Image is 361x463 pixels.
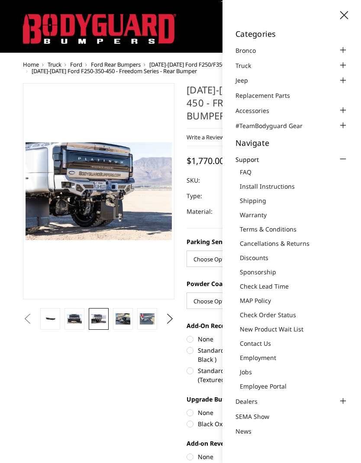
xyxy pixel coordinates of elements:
a: Shipping [240,196,348,205]
dt: Type: [187,188,230,204]
label: Add-On Recovery Shackles : [187,321,338,330]
a: #TeamBodyguard Gear [235,121,313,130]
a: [DATE]-[DATE] Ford F250/F350/F450 [149,61,239,68]
label: Standard 3/4in Recovery Shackles, Pair (Gloss Black ) [187,346,338,364]
a: Dealers [235,397,268,406]
h5: Categories [235,30,348,38]
a: Home [23,61,39,68]
a: News [235,427,262,436]
dt: SKU: [187,173,230,188]
label: None [187,452,338,461]
a: Ford [70,61,82,68]
label: Powder Coat Finish: [187,279,338,288]
button: Next [164,312,177,325]
span: [DATE]-[DATE] Ford F250-350-450 - Freedom Series - Rear Bumper [32,67,197,75]
button: Previous [21,312,34,325]
img: 2023-2025 Ford F250-350-450 - Freedom Series - Rear Bumper [116,313,130,325]
dt: Material: [187,204,230,219]
a: Jeep [235,76,259,85]
a: Write a Review [187,133,224,141]
img: 2023-2025 Ford F250-350-450 - Freedom Series - Rear Bumper [140,313,155,325]
label: Black Oxide Stainless Button-Head Bolts [187,419,338,428]
a: Terms & Conditions [240,225,348,234]
a: MAP Policy [240,296,348,305]
a: Jobs [240,367,348,376]
a: 2023-2025 Ford F250-350-450 - Freedom Series - Rear Bumper [23,83,174,299]
a: Cancellations & Returns [240,239,348,248]
a: SEMA Show [235,412,280,421]
a: New Product Wait List [240,325,348,334]
a: Discounts [240,253,348,262]
a: Check Order Status [240,310,348,319]
a: Bronco [235,46,267,55]
a: Sponsorship [240,267,348,277]
label: Parking Sensor Cutouts: [187,237,338,246]
label: None [187,334,338,344]
a: Contact Us [240,339,348,348]
label: Upgrade Button Head Bolt Color: [187,395,338,404]
a: FAQ [240,167,348,177]
img: 2023-2025 Ford F250-350-450 - Freedom Series - Rear Bumper [91,314,106,324]
img: BODYGUARD BUMPERS [23,14,176,44]
a: Truck [48,61,61,68]
label: None [187,408,338,417]
label: Standard 3/4in Recovery Shackles, Pair (Textured Black) [187,366,338,384]
a: Check Lead Time [240,282,348,291]
a: Install Instructions [240,182,348,191]
a: Replacement Parts [235,91,301,100]
span: $1,770.00 - $1,995.00 [187,155,269,167]
a: Truck [235,61,262,70]
a: Accessories [235,106,280,115]
a: Ford Rear Bumpers [91,61,141,68]
h1: [DATE]-[DATE] Ford F250-350-450 - Freedom Series - Rear Bumper [187,83,338,129]
a: Employment [240,353,348,362]
a: Warranty [240,210,348,219]
label: Add-on Reverse Lights: [187,439,338,448]
a: Employee Portal [240,382,348,391]
h5: Navigate [235,139,348,147]
img: 2023-2025 Ford F250-350-450 - Freedom Series - Rear Bumper [67,314,82,324]
a: Support [235,155,270,164]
